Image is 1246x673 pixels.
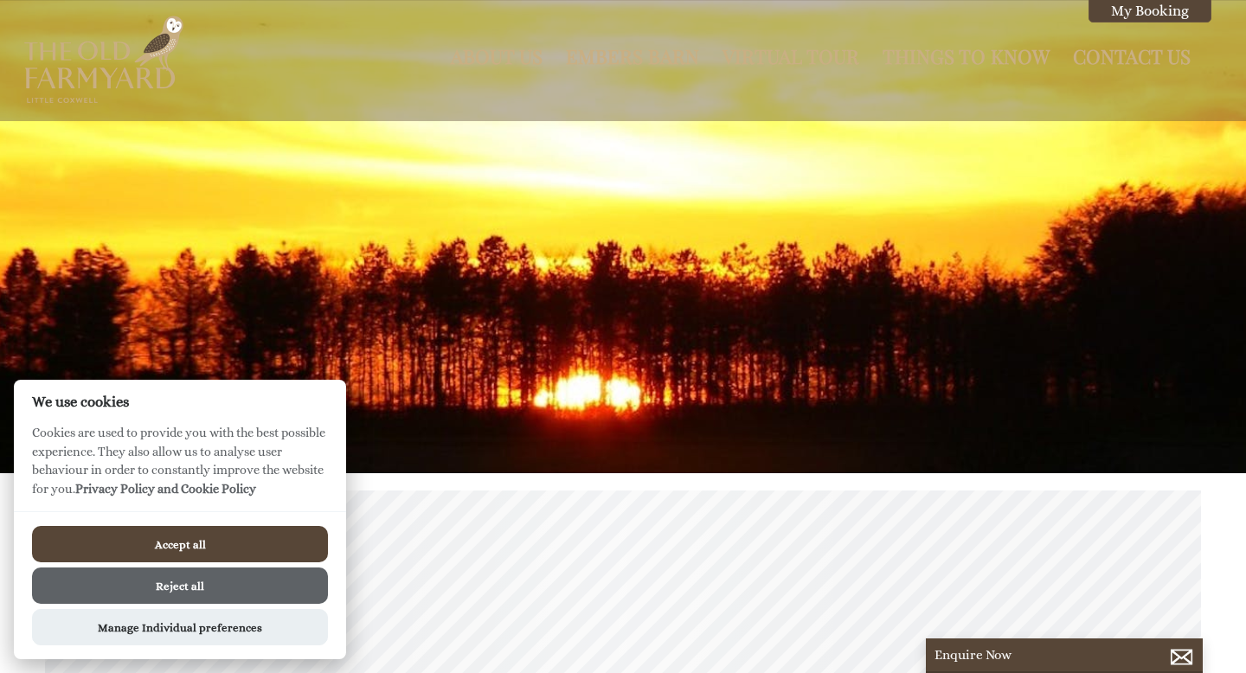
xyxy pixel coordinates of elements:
[32,567,328,604] button: Reject all
[566,43,699,69] a: Embers Barn
[24,16,184,103] img: The Old Farmyard
[14,394,346,410] h2: We use cookies
[14,424,346,511] p: Cookies are used to provide you with the best possible experience. They also allow us to analyse ...
[32,526,328,562] button: Accept all
[1073,43,1191,69] a: Contact Us
[451,43,543,69] a: About Us
[723,43,859,69] a: Virtual Tour
[75,482,256,496] a: Privacy Policy and Cookie Policy
[32,609,328,645] button: Manage Individual preferences
[934,647,1194,663] p: Enquire Now
[883,43,1050,69] a: Things to Know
